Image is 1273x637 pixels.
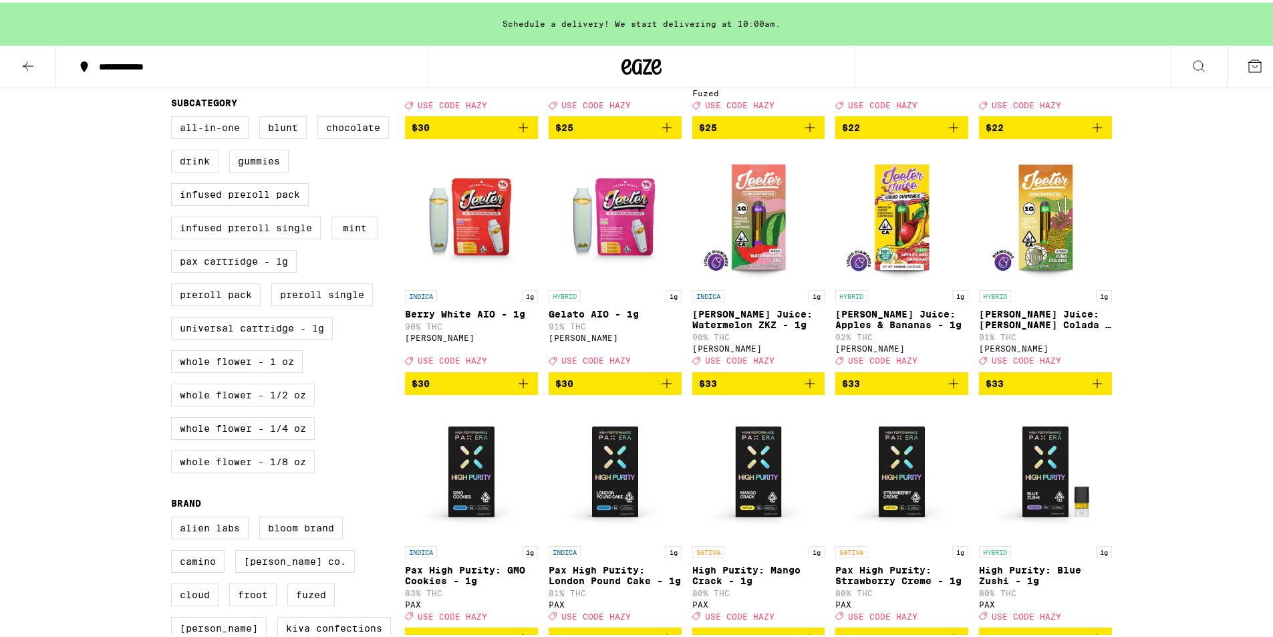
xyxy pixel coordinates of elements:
div: [PERSON_NAME] [979,342,1112,350]
a: Open page for Pax High Purity: GMO Cookies - 1g from PAX [405,403,538,625]
p: SATIVA [692,543,724,555]
p: High Purity: Mango Crack - 1g [692,562,825,584]
span: $33 [699,376,717,386]
img: PAX - Pax High Purity: London Pound Cake - 1g [549,403,682,537]
label: Chocolate [317,114,389,136]
label: Alien Labs [171,514,249,537]
span: USE CODE HAZY [848,98,917,107]
label: Preroll Pack [171,281,261,303]
button: Add to bag [405,370,538,392]
p: 1g [666,287,682,299]
span: $22 [986,120,1004,130]
p: 92% THC [835,330,968,339]
span: $33 [842,376,860,386]
label: All-In-One [171,114,249,136]
div: [PERSON_NAME] [692,342,825,350]
a: Open page for Jeeter Juice: Apples & Bananas - 1g from Jeeter [835,147,968,369]
a: Open page for High Purity: Blue Zushi - 1g from PAX [979,403,1112,625]
p: 91% THC [549,320,682,328]
button: Add to bag [835,114,968,136]
legend: Brand [171,495,201,506]
a: Open page for High Purity: Mango Crack - 1g from PAX [692,403,825,625]
label: Fuzed [287,581,335,604]
p: Berry White AIO - 1g [405,306,538,317]
p: 80% THC [835,586,968,595]
legend: Subcategory [171,95,237,106]
p: 1g [809,287,825,299]
span: $30 [412,120,430,130]
span: $25 [699,120,717,130]
label: Infused Preroll Single [171,214,321,237]
a: Open page for Pax High Purity: London Pound Cake - 1g from PAX [549,403,682,625]
label: Universal Cartridge - 1g [171,314,333,337]
img: Jeeter - Jeeter Juice: Watermelon ZKZ - 1g [692,147,825,281]
label: Camino [171,547,225,570]
img: Jeeter - Berry White AIO - 1g [405,147,538,281]
label: Mint [331,214,378,237]
span: USE CODE HAZY [705,610,774,618]
div: PAX [405,598,538,606]
button: Add to bag [549,114,682,136]
button: Add to bag [979,114,1112,136]
label: Kiva Confections [277,614,391,637]
span: USE CODE HAZY [992,610,1061,618]
label: Cloud [171,581,219,604]
img: Jeeter - Jeeter Juice: Pina Colada - 1g [979,147,1112,281]
span: USE CODE HAZY [418,610,487,618]
img: PAX - High Purity: Mango Crack - 1g [692,403,825,537]
button: Add to bag [692,114,825,136]
div: PAX [692,598,825,606]
p: [PERSON_NAME] Juice: [PERSON_NAME] Colada - 1g [979,306,1112,328]
img: Jeeter - Jeeter Juice: Apples & Bananas - 1g [835,147,968,281]
span: USE CODE HAZY [992,98,1061,107]
span: $25 [555,120,573,130]
p: Pax High Purity: London Pound Cake - 1g [549,562,682,584]
p: [PERSON_NAME] Juice: Apples & Bananas - 1g [835,306,968,328]
button: Add to bag [549,370,682,392]
a: Open page for Jeeter Juice: Pina Colada - 1g from Jeeter [979,147,1112,369]
p: Pax High Purity: Strawberry Creme - 1g [835,562,968,584]
p: Gelato AIO - 1g [549,306,682,317]
p: INDICA [405,287,437,299]
div: [PERSON_NAME] [835,342,968,350]
label: Gummies [229,147,289,170]
img: Jeeter - Gelato AIO - 1g [549,147,682,281]
p: 91% THC [979,330,1112,339]
p: INDICA [405,543,437,555]
p: HYBRID [979,543,1011,555]
div: PAX [835,598,968,606]
a: Open page for Pax High Purity: Strawberry Creme - 1g from PAX [835,403,968,625]
a: Open page for Berry White AIO - 1g from Jeeter [405,147,538,369]
label: Drink [171,147,219,170]
p: Pax High Purity: GMO Cookies - 1g [405,562,538,584]
span: USE CODE HAZY [561,98,631,107]
p: 1g [952,543,968,555]
p: 83% THC [405,586,538,595]
img: PAX - Pax High Purity: GMO Cookies - 1g [405,403,538,537]
label: [PERSON_NAME] Co. [235,547,355,570]
div: PAX [979,598,1112,606]
label: [PERSON_NAME] [171,614,267,637]
span: USE CODE HAZY [992,354,1061,363]
label: Blunt [259,114,307,136]
img: PAX - Pax High Purity: Strawberry Creme - 1g [835,403,968,537]
span: USE CODE HAZY [561,354,631,363]
p: HYBRID [979,287,1011,299]
span: USE CODE HAZY [418,98,487,107]
label: Preroll Single [271,281,373,303]
span: $30 [555,376,573,386]
span: USE CODE HAZY [418,354,487,363]
span: USE CODE HAZY [848,354,917,363]
button: Add to bag [979,370,1112,392]
button: Add to bag [405,114,538,136]
p: 1g [522,543,538,555]
label: Whole Flower - 1/2 oz [171,381,315,404]
p: 1g [666,543,682,555]
div: [PERSON_NAME] [549,331,682,340]
label: Froot [229,581,277,604]
p: SATIVA [835,543,867,555]
p: 80% THC [979,586,1112,595]
label: Whole Flower - 1 oz [171,348,303,370]
label: PAX Cartridge - 1g [171,247,297,270]
p: 1g [952,287,968,299]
